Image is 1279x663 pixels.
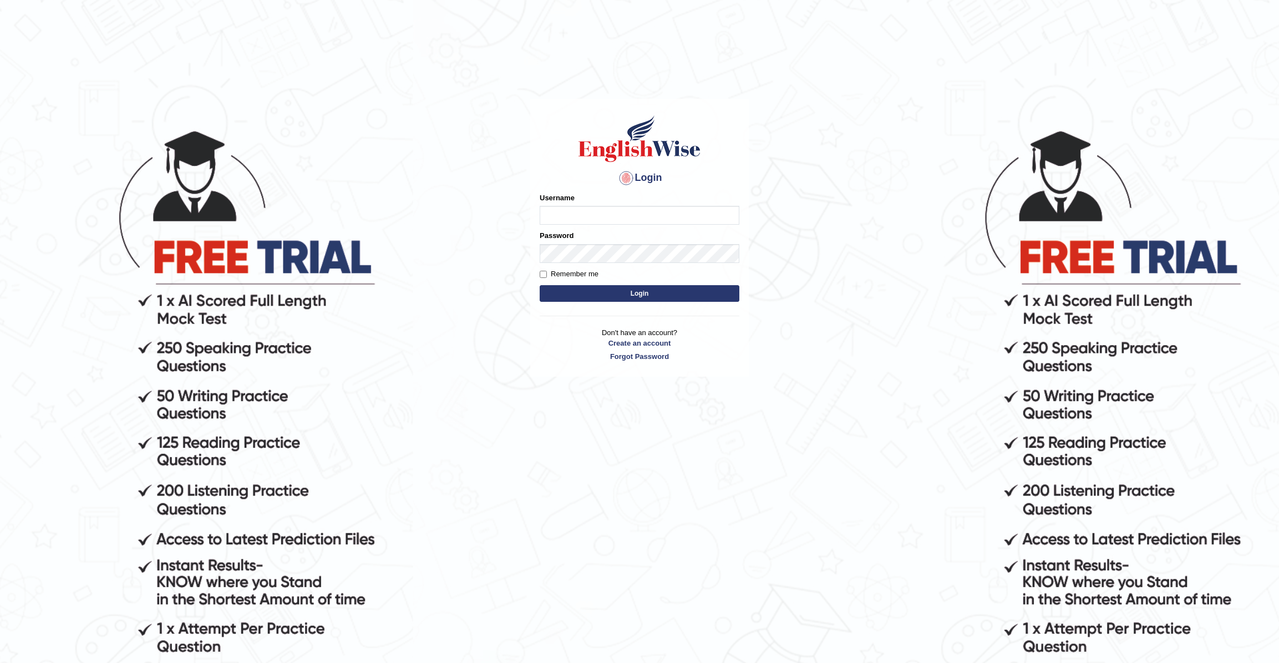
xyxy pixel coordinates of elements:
a: Forgot Password [540,351,739,362]
a: Create an account [540,338,739,348]
label: Password [540,230,573,241]
img: Logo of English Wise sign in for intelligent practice with AI [576,114,703,164]
p: Don't have an account? [540,327,739,362]
label: Username [540,193,575,203]
button: Login [540,285,739,302]
label: Remember me [540,269,598,280]
input: Remember me [540,271,547,278]
h4: Login [540,169,739,187]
